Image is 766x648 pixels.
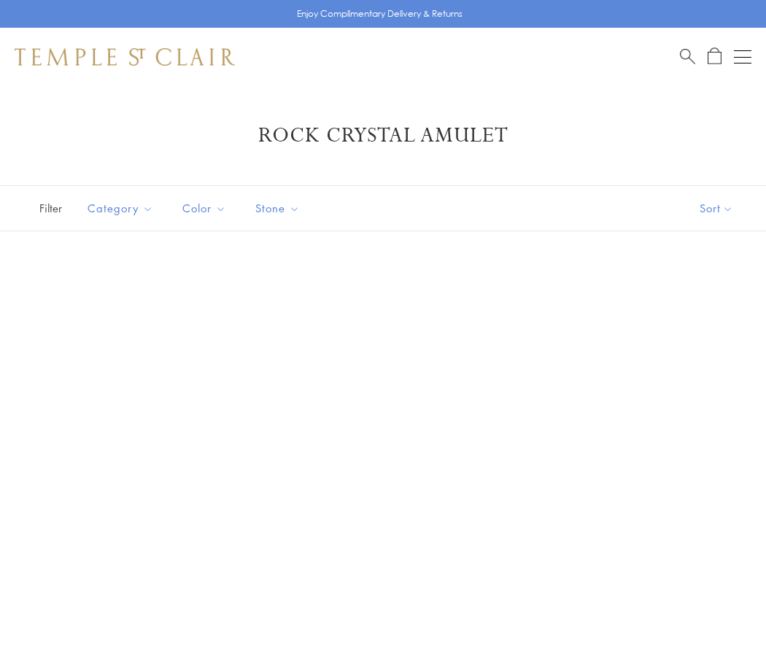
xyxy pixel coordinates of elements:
[667,186,766,231] button: Show sort by
[15,48,235,66] img: Temple St. Clair
[244,192,311,225] button: Stone
[80,199,164,217] span: Category
[248,199,311,217] span: Stone
[175,199,237,217] span: Color
[297,7,463,21] p: Enjoy Complimentary Delivery & Returns
[708,47,721,66] a: Open Shopping Bag
[77,192,164,225] button: Category
[734,48,751,66] button: Open navigation
[171,192,237,225] button: Color
[680,47,695,66] a: Search
[36,123,730,149] h1: Rock Crystal Amulet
